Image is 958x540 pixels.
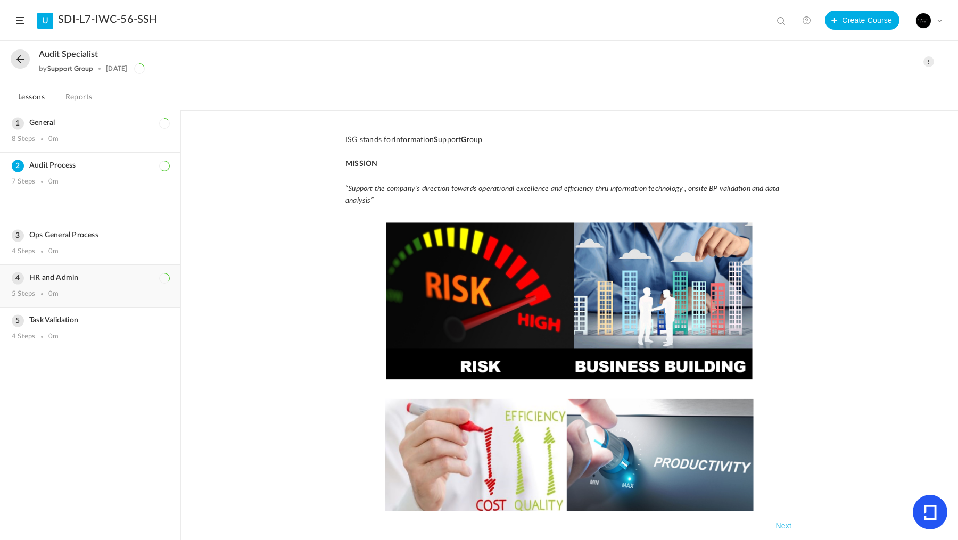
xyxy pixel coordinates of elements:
div: by [39,65,93,72]
h3: Audit Process [12,161,169,170]
a: Lessons [16,90,47,111]
div: 5 Steps [12,290,35,298]
div: 4 Steps [12,333,35,341]
div: 0m [48,333,59,341]
a: U [37,13,53,29]
div: 7 Steps [12,178,35,186]
strong: MISSION [345,160,377,168]
div: 0m [48,178,59,186]
button: Next [773,519,794,532]
h3: General [12,119,169,128]
div: 0m [48,135,59,144]
strong: S [434,136,438,144]
strong: G [461,136,466,144]
img: background.jpg [916,13,931,28]
p: ISG stands for nformation upport roup [345,134,794,146]
div: 0m [48,290,59,298]
strong: I [394,136,396,144]
div: [DATE] [106,65,127,72]
h3: Task Validation [12,316,169,325]
h3: Ops General Process [12,231,169,240]
em: “Support the company's direction towards operational excellence and efficiency thru information t... [345,182,781,205]
a: Support Group [47,64,94,72]
button: Create Course [825,11,899,30]
span: Audit Specialist [39,49,98,60]
h3: HR and Admin [12,273,169,283]
a: Reports [63,90,95,111]
a: SDI-L7-IWC-56-SSH [58,13,157,26]
div: 8 Steps [12,135,35,144]
div: 4 Steps [12,247,35,256]
img: 1.png [345,221,794,381]
div: 0m [48,247,59,256]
